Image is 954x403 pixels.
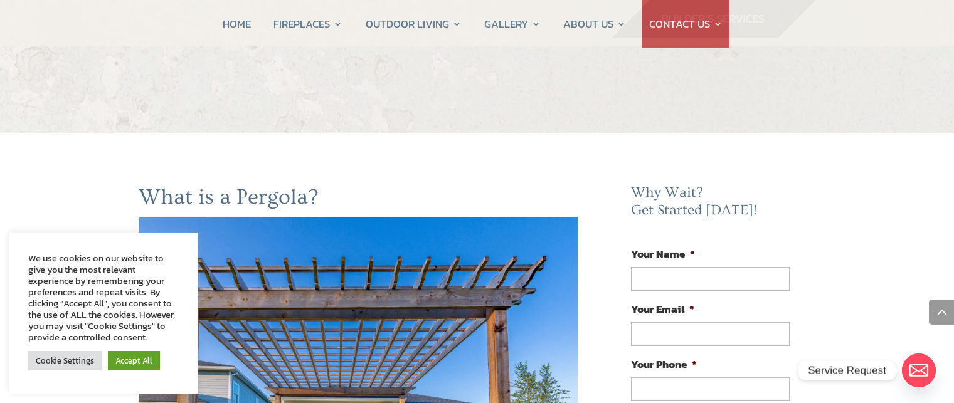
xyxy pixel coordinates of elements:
label: Your Phone [631,357,697,371]
a: Email [902,353,936,387]
a: Accept All [108,351,160,370]
div: We use cookies on our website to give you the most relevant experience by remembering your prefer... [28,253,179,343]
a: Cookie Settings [28,351,102,370]
label: Your Email [631,302,694,316]
label: Your Name [631,247,695,261]
h1: What is a Pergola? [139,184,578,217]
h2: Why Wait? Get Started [DATE]! [631,184,800,225]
